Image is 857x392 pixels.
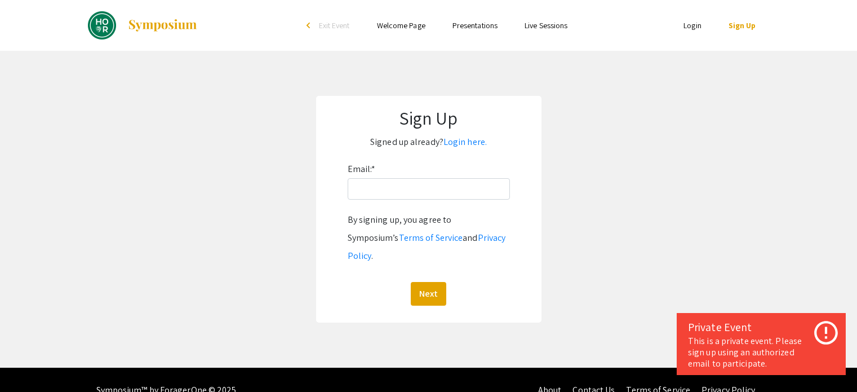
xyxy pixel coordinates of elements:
[443,136,487,148] a: Login here.
[688,319,834,336] div: Private Event
[127,19,198,32] img: Symposium by ForagerOne
[327,107,530,129] h1: Sign Up
[683,20,701,30] a: Login
[319,20,350,30] span: Exit Event
[688,336,834,369] div: This is a private event. Please sign up using an authorized email to participate.
[307,22,313,29] div: arrow_back_ios
[327,133,530,151] p: Signed up already?
[88,11,116,39] img: DREAMS Spring 2025
[88,11,198,39] a: DREAMS Spring 2025
[452,20,498,30] a: Presentations
[399,232,463,244] a: Terms of Service
[348,160,376,178] label: Email:
[377,20,425,30] a: Welcome Page
[411,282,446,306] button: Next
[525,20,567,30] a: Live Sessions
[348,211,510,265] div: By signing up, you agree to Symposium’s and .
[729,20,756,30] a: Sign Up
